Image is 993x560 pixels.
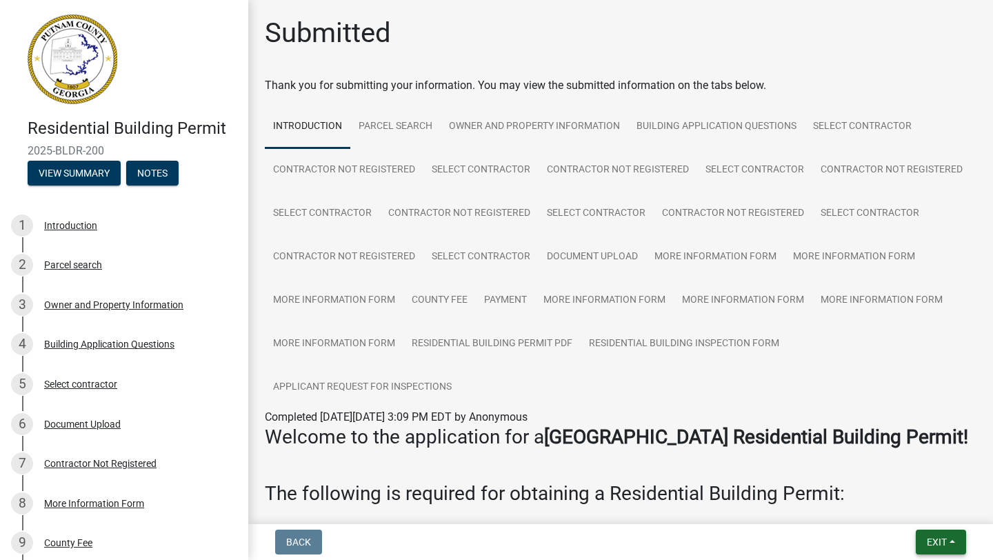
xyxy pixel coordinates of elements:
[44,379,117,389] div: Select contractor
[11,214,33,237] div: 1
[126,161,179,186] button: Notes
[11,532,33,554] div: 9
[286,537,311,548] span: Back
[812,148,971,192] a: Contractor Not Registered
[265,105,350,149] a: Introduction
[539,235,646,279] a: Document Upload
[11,254,33,276] div: 2
[265,426,976,449] h3: Welcome to the application for a
[44,538,92,548] div: County Fee
[350,105,441,149] a: Parcel search
[674,279,812,323] a: More Information Form
[275,530,322,554] button: Back
[265,235,423,279] a: Contractor Not Registered
[11,294,33,316] div: 3
[476,279,535,323] a: Payment
[265,279,403,323] a: More Information Form
[28,144,221,157] span: 2025-BLDR-200
[535,279,674,323] a: More Information Form
[927,537,947,548] span: Exit
[265,322,403,366] a: More Information Form
[28,168,121,179] wm-modal-confirm: Summary
[380,192,539,236] a: Contractor Not Registered
[44,260,102,270] div: Parcel search
[28,119,237,139] h4: Residential Building Permit
[654,192,812,236] a: Contractor Not Registered
[441,105,628,149] a: Owner and Property Information
[544,426,968,448] strong: [GEOGRAPHIC_DATA] Residential Building Permit!
[126,168,179,179] wm-modal-confirm: Notes
[44,300,183,310] div: Owner and Property Information
[581,322,788,366] a: Residential Building Inspection Form
[812,279,951,323] a: More Information Form
[44,419,121,429] div: Document Upload
[403,279,476,323] a: County Fee
[28,161,121,186] button: View Summary
[44,499,144,508] div: More Information Form
[11,373,33,395] div: 5
[44,221,97,230] div: Introduction
[265,77,976,94] div: Thank you for submitting your information. You may view the submitted information on the tabs below.
[697,148,812,192] a: Select contractor
[628,105,805,149] a: Building Application Questions
[403,322,581,366] a: Residential Building Permit PDF
[805,105,920,149] a: Select contractor
[11,452,33,474] div: 7
[539,192,654,236] a: Select contractor
[28,14,117,104] img: Putnam County, Georgia
[11,333,33,355] div: 4
[265,482,976,506] h3: The following is required for obtaining a Residential Building Permit:
[11,492,33,514] div: 8
[265,192,380,236] a: Select contractor
[11,413,33,435] div: 6
[265,366,460,410] a: Applicant Request for Inspections
[646,235,785,279] a: More Information Form
[539,148,697,192] a: Contractor Not Registered
[423,148,539,192] a: Select contractor
[44,339,174,349] div: Building Application Questions
[44,459,157,468] div: Contractor Not Registered
[785,235,923,279] a: More Information Form
[265,148,423,192] a: Contractor Not Registered
[916,530,966,554] button: Exit
[265,17,391,50] h1: Submitted
[423,235,539,279] a: Select contractor
[812,192,927,236] a: Select contractor
[265,410,528,423] span: Completed [DATE][DATE] 3:09 PM EDT by Anonymous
